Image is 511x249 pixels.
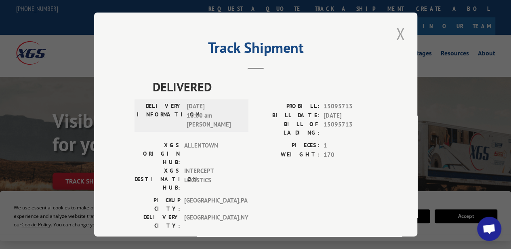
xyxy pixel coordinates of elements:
[184,167,239,192] span: INTERCEPT LOGISTICS
[256,111,320,120] label: BILL DATE:
[256,102,320,111] label: PROBILL:
[135,213,180,230] label: DELIVERY CITY:
[135,196,180,213] label: PICKUP CITY:
[135,141,180,167] label: XGS ORIGIN HUB:
[324,120,377,137] span: 15095713
[256,141,320,150] label: PIECES:
[477,217,501,241] a: Open chat
[135,42,377,57] h2: Track Shipment
[135,167,180,192] label: XGS DESTINATION HUB:
[393,23,407,45] button: Close modal
[153,78,377,96] span: DELIVERED
[256,150,320,159] label: WEIGHT:
[256,120,320,137] label: BILL OF LADING:
[324,111,377,120] span: [DATE]
[184,141,239,167] span: ALLENTOWN
[137,102,183,129] label: DELIVERY INFORMATION:
[184,196,239,213] span: [GEOGRAPHIC_DATA] , PA
[324,150,377,159] span: 170
[324,102,377,111] span: 15095713
[324,141,377,150] span: 1
[184,213,239,230] span: [GEOGRAPHIC_DATA] , NY
[187,102,241,129] span: [DATE] 10:00 am [PERSON_NAME]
